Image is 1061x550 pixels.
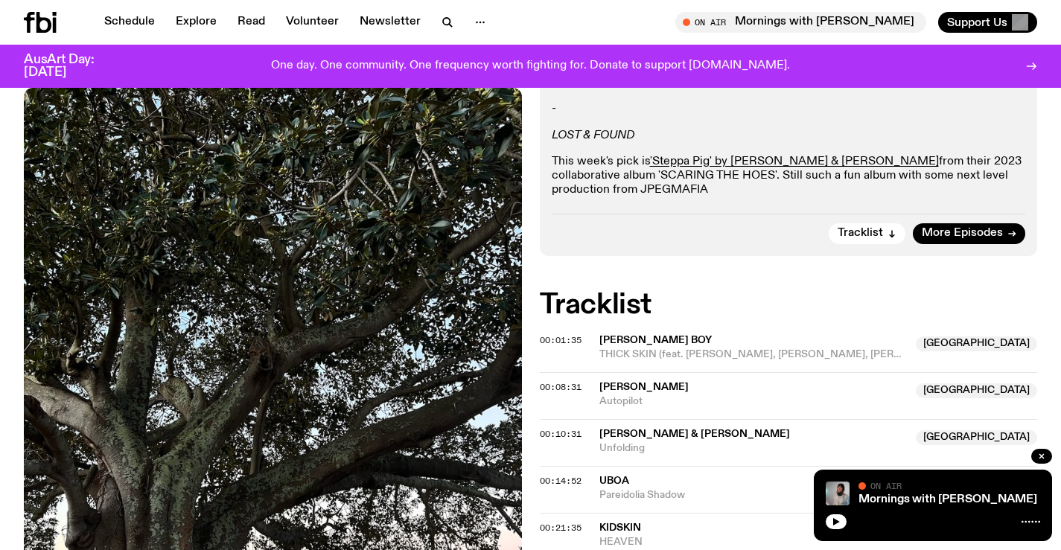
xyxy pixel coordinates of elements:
span: Pareidolia Shadow [599,488,908,502]
span: Autopilot [599,394,908,409]
span: Tracklist [838,228,883,239]
p: This week's pick is from their 2023 collaborative album 'SCARING THE HOES'. Still such a fun albu... [552,155,1026,198]
span: [GEOGRAPHIC_DATA] [916,383,1037,398]
span: HEAVEN [599,535,908,549]
button: 00:14:52 [540,477,582,485]
span: Uboa [599,476,629,486]
button: 00:01:35 [540,336,582,345]
a: Newsletter [351,12,430,33]
a: 'Steppa Pig' by [PERSON_NAME] & [PERSON_NAME] [650,156,939,167]
span: Kidskin [599,522,641,533]
span: On Air [870,481,902,490]
button: Tracklist [829,223,905,244]
span: Unfolding [599,441,908,455]
p: One day. One community. One frequency worth fighting for. Donate to support [DOMAIN_NAME]. [271,60,790,73]
h3: AusArt Day: [DATE] [24,54,119,79]
span: 00:21:35 [540,522,582,534]
p: - [552,102,1026,116]
span: [PERSON_NAME] [599,382,689,392]
span: THICK SKIN (feat. [PERSON_NAME], [PERSON_NAME], [PERSON_NAME]'[PERSON_NAME] & [PERSON_NAME]) [599,348,908,362]
a: Schedule [95,12,164,33]
span: [PERSON_NAME] & [PERSON_NAME] [599,429,790,439]
span: 00:14:52 [540,475,582,487]
span: 00:10:31 [540,428,582,440]
a: Read [229,12,274,33]
span: Support Us [947,16,1007,29]
span: [PERSON_NAME] Boy [599,335,712,345]
img: Kana Frazer is smiling at the camera with her head tilted slightly to her left. She wears big bla... [826,482,850,505]
button: Support Us [938,12,1037,33]
span: [GEOGRAPHIC_DATA] [916,336,1037,351]
span: 00:08:31 [540,381,582,393]
button: 00:10:31 [540,430,582,438]
a: Mornings with [PERSON_NAME] [858,493,1037,505]
button: On AirMornings with [PERSON_NAME] [675,12,926,33]
span: More Episodes [922,228,1003,239]
button: 00:21:35 [540,524,582,532]
h2: Tracklist [540,292,1038,319]
a: More Episodes [913,223,1025,244]
span: 00:01:35 [540,334,582,346]
span: [GEOGRAPHIC_DATA] [916,430,1037,445]
button: 00:08:31 [540,383,582,391]
em: LOST & FOUND [552,129,634,141]
a: Explore [167,12,226,33]
a: Volunteer [277,12,348,33]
